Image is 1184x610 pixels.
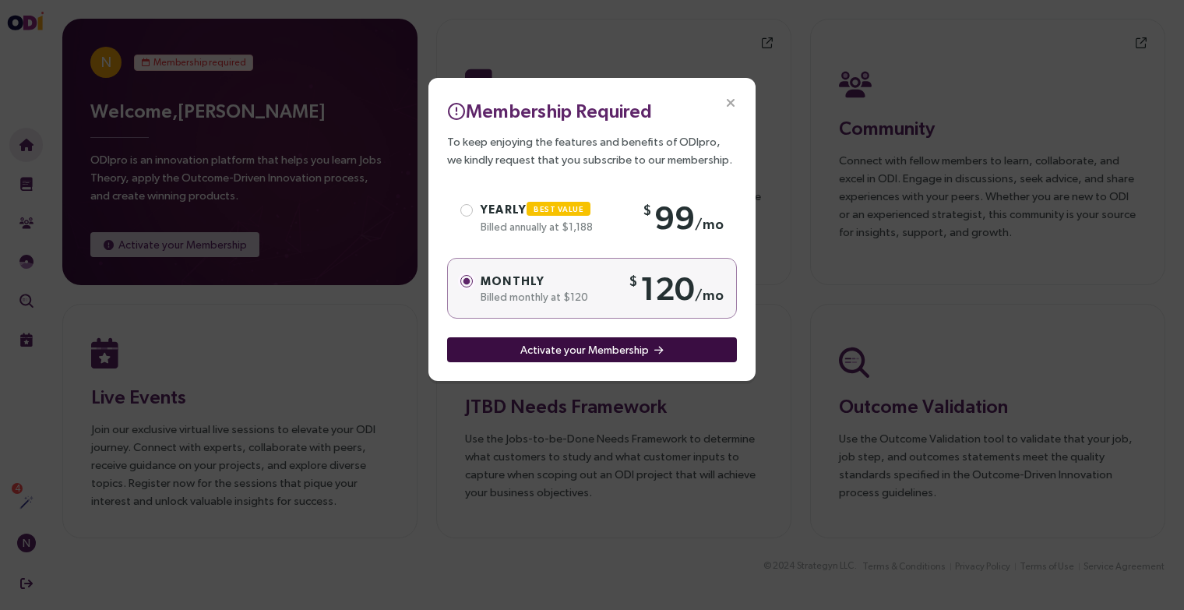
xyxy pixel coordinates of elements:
[481,203,597,216] span: Yearly
[695,287,724,303] sub: /mo
[534,205,583,213] span: Best Value
[520,341,649,358] span: Activate your Membership
[481,291,588,303] span: Billed monthly at $120
[629,268,724,309] div: 120
[706,78,756,128] button: Close
[629,273,640,289] sup: $
[695,216,724,232] sub: /mo
[481,274,544,287] span: Monthly
[481,220,593,233] span: Billed annually at $1,188
[447,97,737,125] h3: Membership Required
[447,337,737,362] button: Activate your Membership
[643,197,724,238] div: 99
[643,202,654,218] sup: $
[447,132,737,168] p: To keep enjoying the features and benefits of ODIpro, we kindly request that you subscribe to our...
